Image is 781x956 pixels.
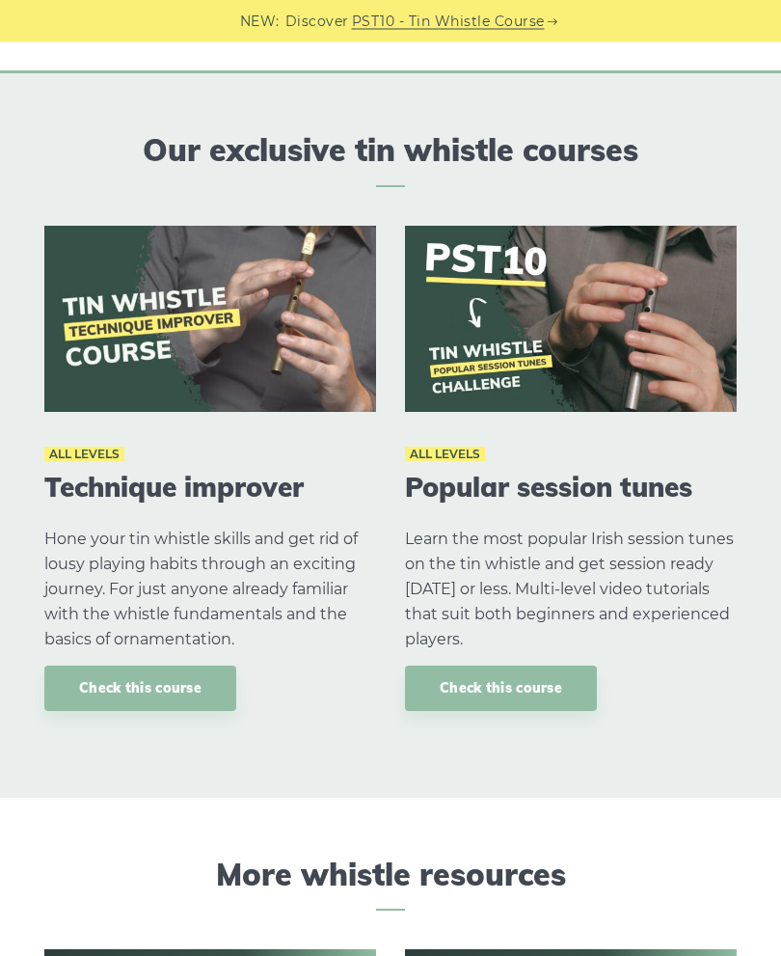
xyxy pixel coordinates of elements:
h2: More whistle resources [44,857,737,912]
h2: Our exclusive tin whistle courses [44,132,737,187]
h3: Popular session tunes [405,472,737,505]
h3: Technique improver [44,472,376,505]
span: NEW: [240,11,280,33]
p: Hone your tin whistle skills and get rid of lousy playing habits through an exciting journey. For... [44,528,376,653]
a: Check this course [405,667,597,712]
img: tin-whistle-course [44,227,376,414]
a: PST10 - Tin Whistle Course [352,11,545,33]
span: All levels [44,448,124,462]
span: All levels [405,448,485,462]
a: Check this course [44,667,236,712]
span: Discover [285,11,349,33]
p: Learn the most popular Irish session tunes on the tin whistle and get session ready [DATE] or les... [405,528,737,653]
